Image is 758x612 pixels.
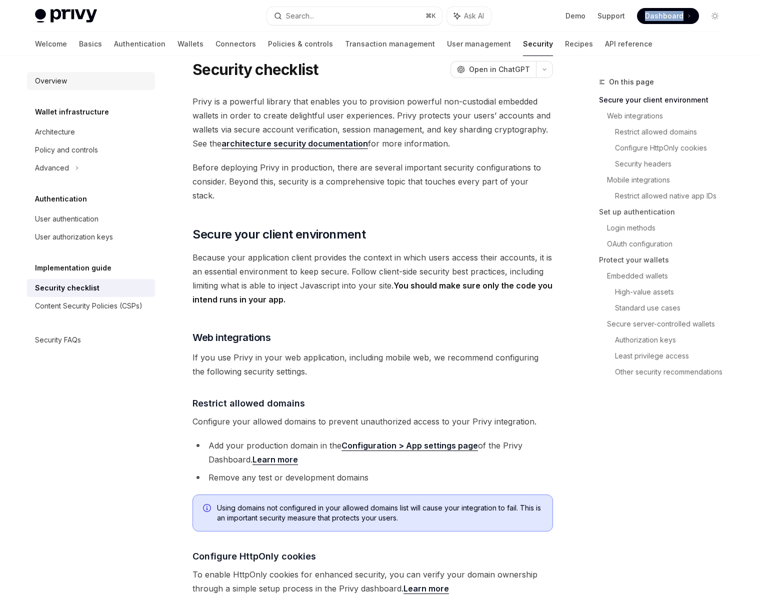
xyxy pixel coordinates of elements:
[607,236,731,252] a: OAuth configuration
[637,8,699,24] a: Dashboard
[615,140,731,156] a: Configure HttpOnly cookies
[192,160,553,202] span: Before deploying Privy in production, there are several important security configurations to cons...
[615,156,731,172] a: Security headers
[192,250,553,306] span: Because your application client provides the context in which users access their accounts, it is ...
[27,141,155,159] a: Policy and controls
[615,364,731,380] a: Other security recommendations
[192,438,553,466] li: Add your production domain in the of the Privy Dashboard.
[35,162,69,174] div: Advanced
[114,32,165,56] a: Authentication
[27,228,155,246] a: User authorization keys
[192,549,316,563] span: Configure HttpOnly cookies
[605,32,652,56] a: API reference
[27,210,155,228] a: User authentication
[607,172,731,188] a: Mobile integrations
[615,348,731,364] a: Least privilege access
[35,231,113,243] div: User authorization keys
[607,220,731,236] a: Login methods
[615,124,731,140] a: Restrict allowed domains
[192,330,270,344] span: Web integrations
[221,138,368,149] a: architecture security documentation
[35,334,81,346] div: Security FAQs
[35,262,111,274] h5: Implementation guide
[79,32,102,56] a: Basics
[27,72,155,90] a: Overview
[599,92,731,108] a: Secure your client environment
[35,300,142,312] div: Content Security Policies (CSPs)
[615,332,731,348] a: Authorization keys
[599,252,731,268] a: Protect your wallets
[403,583,449,594] a: Learn more
[607,316,731,332] a: Secure server-controlled wallets
[27,279,155,297] a: Security checklist
[27,297,155,315] a: Content Security Policies (CSPs)
[35,126,75,138] div: Architecture
[35,32,67,56] a: Welcome
[615,284,731,300] a: High-value assets
[35,144,98,156] div: Policy and controls
[607,108,731,124] a: Web integrations
[35,106,109,118] h5: Wallet infrastructure
[267,7,442,25] button: Search...⌘K
[447,32,511,56] a: User management
[447,7,491,25] button: Ask AI
[565,32,593,56] a: Recipes
[645,11,683,21] span: Dashboard
[268,32,333,56] a: Policies & controls
[27,331,155,349] a: Security FAQs
[286,10,314,22] div: Search...
[27,123,155,141] a: Architecture
[450,61,536,78] button: Open in ChatGPT
[707,8,723,24] button: Toggle dark mode
[192,226,365,242] span: Secure your client environment
[192,414,553,428] span: Configure your allowed domains to prevent unauthorized access to your Privy integration.
[35,75,67,87] div: Overview
[252,454,298,465] a: Learn more
[599,204,731,220] a: Set up authentication
[35,9,97,23] img: light logo
[203,504,213,514] svg: Info
[615,188,731,204] a: Restrict allowed native app IDs
[345,32,435,56] a: Transaction management
[215,32,256,56] a: Connectors
[341,440,478,451] a: Configuration > App settings page
[609,76,654,88] span: On this page
[192,350,553,378] span: If you use Privy in your web application, including mobile web, we recommend configuring the foll...
[192,94,553,150] span: Privy is a powerful library that enables you to provision powerful non-custodial embedded wallets...
[192,470,553,484] li: Remove any test or development domains
[615,300,731,316] a: Standard use cases
[607,268,731,284] a: Embedded wallets
[35,213,98,225] div: User authentication
[217,503,542,523] span: Using domains not configured in your allowed domains list will cause your integration to fail. Th...
[35,282,99,294] div: Security checklist
[177,32,203,56] a: Wallets
[192,567,553,595] span: To enable HttpOnly cookies for enhanced security, you can verify your domain ownership through a ...
[192,396,305,410] span: Restrict allowed domains
[35,193,87,205] h5: Authentication
[425,12,436,20] span: ⌘ K
[597,11,625,21] a: Support
[192,60,318,78] h1: Security checklist
[523,32,553,56] a: Security
[469,64,530,74] span: Open in ChatGPT
[565,11,585,21] a: Demo
[464,11,484,21] span: Ask AI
